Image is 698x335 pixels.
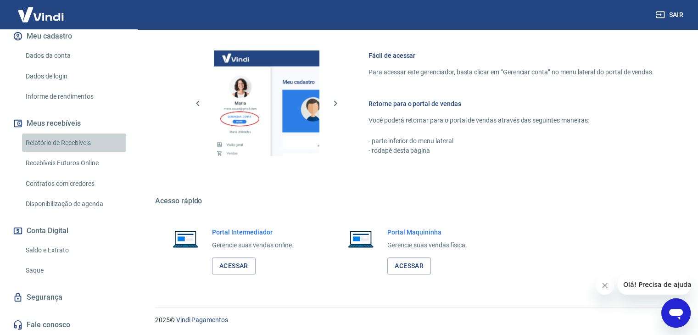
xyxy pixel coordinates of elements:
[596,276,614,295] iframe: Fechar mensagem
[369,136,654,146] p: - parte inferior do menu lateral
[22,261,126,280] a: Saque
[11,0,71,28] img: Vindi
[212,257,256,274] a: Acessar
[11,113,126,134] button: Meus recebíveis
[369,99,654,108] h6: Retorne para o portal de vendas
[22,46,126,65] a: Dados da conta
[155,315,676,325] p: 2025 ©
[22,174,126,193] a: Contratos com credores
[387,257,431,274] a: Acessar
[22,195,126,213] a: Disponibilização de agenda
[11,221,126,241] button: Conta Digital
[155,196,676,206] h5: Acesso rápido
[654,6,687,23] button: Sair
[22,67,126,86] a: Dados de login
[22,241,126,260] a: Saldo e Extrato
[369,51,654,60] h6: Fácil de acessar
[341,228,380,250] img: Imagem de um notebook aberto
[369,146,654,156] p: - rodapé desta página
[22,87,126,106] a: Informe de rendimentos
[11,315,126,335] a: Fale conosco
[11,287,126,307] a: Segurança
[661,298,691,328] iframe: Botão para abrir a janela de mensagens
[618,274,691,295] iframe: Mensagem da empresa
[6,6,77,14] span: Olá! Precisa de ajuda?
[212,240,294,250] p: Gerencie suas vendas online.
[22,134,126,152] a: Relatório de Recebíveis
[369,67,654,77] p: Para acessar este gerenciador, basta clicar em “Gerenciar conta” no menu lateral do portal de ven...
[176,316,228,324] a: Vindi Pagamentos
[369,116,654,125] p: Você poderá retornar para o portal de vendas através das seguintes maneiras:
[22,154,126,173] a: Recebíveis Futuros Online
[387,240,467,250] p: Gerencie suas vendas física.
[166,228,205,250] img: Imagem de um notebook aberto
[11,26,126,46] button: Meu cadastro
[214,50,319,156] img: Imagem da dashboard mostrando o botão de gerenciar conta na sidebar no lado esquerdo
[212,228,294,237] h6: Portal Intermediador
[387,228,467,237] h6: Portal Maquininha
